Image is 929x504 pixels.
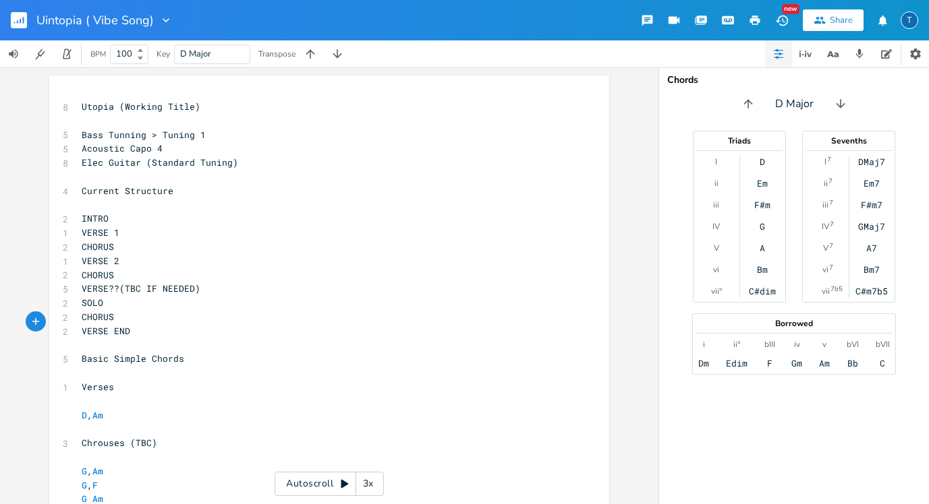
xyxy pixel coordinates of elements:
span: , [82,409,109,421]
div: ii [714,178,719,189]
span: Bass Tunning > Tuning 1 [82,129,206,141]
span: Current Structure [82,185,173,197]
div: v [822,339,826,350]
div: i [703,339,705,350]
span: Acoustic Capo 4 [82,142,163,154]
sup: 7 [828,176,833,187]
span: INTRO [82,212,109,224]
button: T [901,5,918,36]
span: G [82,479,87,491]
span: Chrouses (TBC) [82,437,157,449]
div: G [760,221,765,232]
div: F#m [754,199,770,210]
div: Sevenths [803,137,895,145]
div: Em [757,178,768,189]
span: D [82,409,87,421]
div: I [824,156,826,167]
div: Autoscroll [275,472,384,496]
div: A [760,243,765,253]
div: Transpose [258,50,295,58]
span: VERSE??(TBC IF NEEDED) [82,282,200,294]
sup: 7 [829,197,833,208]
div: iii [713,199,719,210]
div: Share [830,14,853,26]
span: SOLO [82,296,103,309]
div: vi [713,264,719,275]
div: vii° [711,286,722,296]
div: ii [824,178,828,189]
span: Basic Simple Chords [82,352,184,365]
div: Bm [757,264,768,275]
div: Edim [726,358,748,369]
div: A7 [866,243,877,253]
div: C#m7b5 [855,286,888,296]
div: Chords [667,75,921,85]
span: G [82,465,87,477]
div: iii [822,199,828,210]
span: Elec Guitar (Standard Tuning) [82,156,238,168]
div: V [823,243,828,253]
div: Em7 [864,178,880,189]
span: Verses [82,381,114,393]
div: ii° [733,339,740,350]
sup: 7b5 [831,284,843,294]
div: vi [822,264,828,275]
sup: 7 [827,154,831,165]
div: BPM [90,51,106,58]
sup: 7 [830,219,834,230]
span: VERSE 2 [82,255,119,267]
div: D [760,156,765,167]
div: vii [822,286,830,296]
div: Am [819,358,830,369]
div: F [767,358,772,369]
div: IV [822,221,829,232]
span: Utopia (Working Title) [82,100,200,113]
div: I [715,156,717,167]
span: Am [92,409,103,421]
div: bIII [764,339,775,350]
span: VERSE 1 [82,226,119,239]
div: V [714,243,719,253]
span: CHORUS [82,241,114,253]
button: Share [803,9,864,31]
div: F#m7 [861,199,882,210]
div: The Killing Tide [901,11,918,29]
span: Am [92,465,103,477]
span: , [82,465,109,477]
span: , [82,479,103,491]
div: New [782,4,799,14]
div: C#dim [749,286,776,296]
span: VERSE END [82,325,130,337]
sup: 7 [829,262,833,273]
div: bVII [876,339,890,350]
sup: 7 [829,241,833,251]
div: iv [794,339,800,350]
button: New [768,8,795,32]
span: D Major [775,96,814,112]
span: Uintopia ( Vibe Song) [36,14,154,26]
div: DMaj7 [858,156,885,167]
div: 3x [356,472,381,496]
span: CHORUS [82,311,114,323]
div: Dm [698,358,709,369]
span: CHORUS [82,269,114,281]
div: Borrowed [693,319,895,327]
div: bVI [847,339,859,350]
span: D Major [180,48,211,60]
div: Gm [791,358,802,369]
div: GMaj7 [858,221,885,232]
div: IV [712,221,720,232]
div: Triads [694,137,785,145]
div: Bm7 [864,264,880,275]
div: Bb [847,358,858,369]
div: Key [157,50,170,58]
span: F [92,479,98,491]
div: C [880,358,885,369]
